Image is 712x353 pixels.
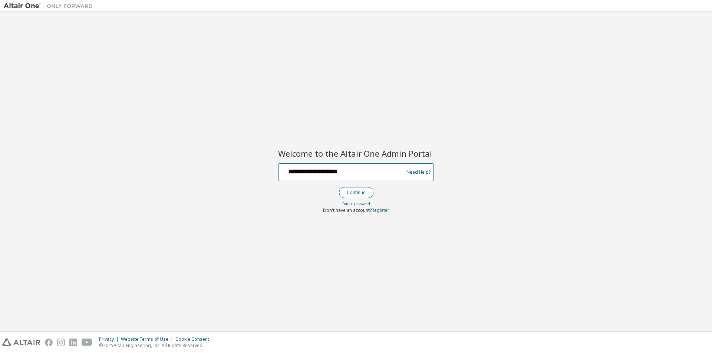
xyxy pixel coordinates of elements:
[121,336,175,342] div: Website Terms of Use
[2,339,40,346] img: altair_logo.svg
[342,201,370,206] a: Forgot password
[99,342,214,349] p: © 2025 Altair Engineering, Inc. All Rights Reserved.
[99,336,121,342] div: Privacy
[278,148,434,159] h2: Welcome to the Altair One Admin Portal
[82,339,92,346] img: youtube.svg
[372,207,389,213] a: Register
[323,207,372,213] span: Don't have an account?
[339,187,373,198] button: Continue
[4,2,96,10] img: Altair One
[69,339,77,346] img: linkedin.svg
[45,339,53,346] img: facebook.svg
[175,336,214,342] div: Cookie Consent
[57,339,65,346] img: instagram.svg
